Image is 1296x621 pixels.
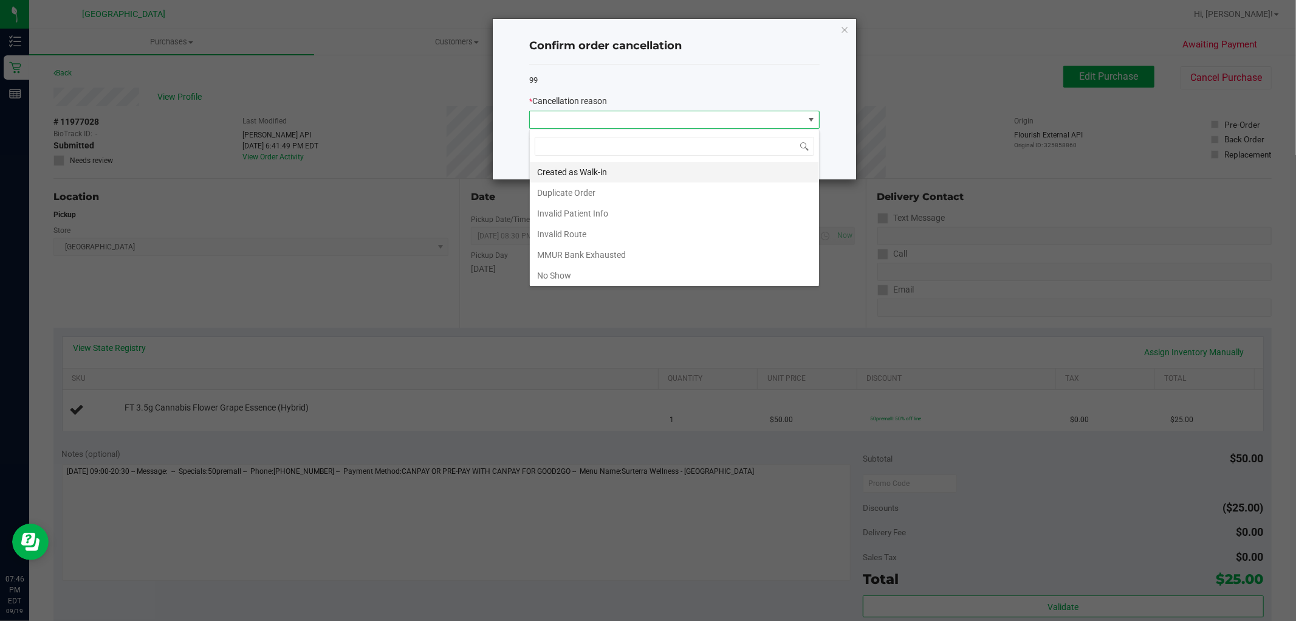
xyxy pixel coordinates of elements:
button: Close [840,22,849,36]
li: Duplicate Order [530,182,819,203]
iframe: Resource center [12,524,49,560]
span: 99 [529,75,538,85]
h4: Confirm order cancellation [529,38,820,54]
li: No Show [530,265,819,286]
span: Cancellation reason [532,96,607,106]
li: MMUR Bank Exhausted [530,245,819,265]
li: Created as Walk-in [530,162,819,182]
li: Invalid Patient Info [530,203,819,224]
li: Invalid Route [530,224,819,245]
